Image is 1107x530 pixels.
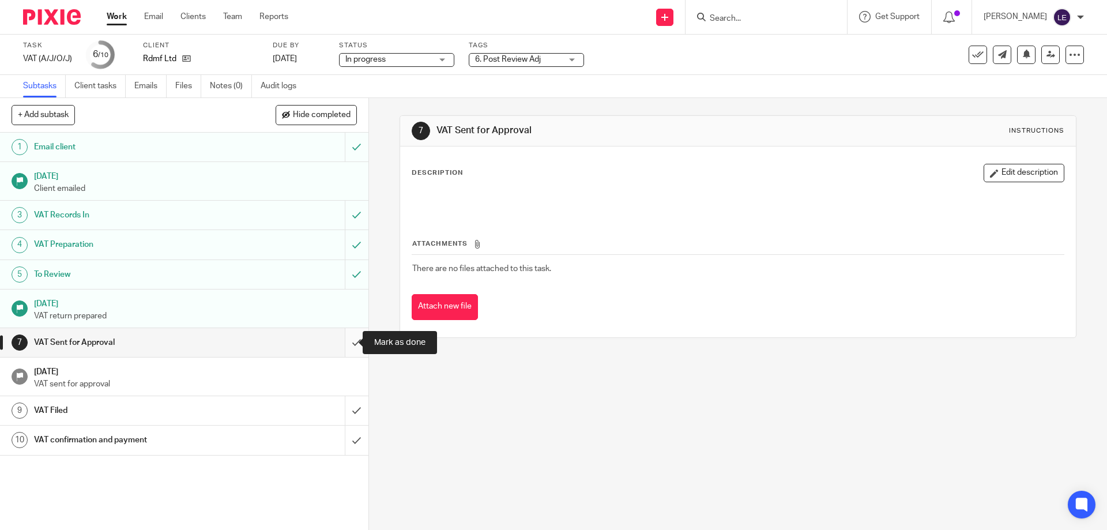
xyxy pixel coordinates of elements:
[259,11,288,22] a: Reports
[223,11,242,22] a: Team
[339,41,454,50] label: Status
[469,41,584,50] label: Tags
[12,266,28,283] div: 5
[276,105,357,125] button: Hide completed
[34,402,234,419] h1: VAT Filed
[984,11,1047,22] p: [PERSON_NAME]
[436,125,763,137] h1: VAT Sent for Approval
[107,11,127,22] a: Work
[12,105,75,125] button: + Add subtask
[709,14,812,24] input: Search
[143,53,176,65] p: Rdmf Ltd
[93,48,108,61] div: 6
[345,55,386,63] span: In progress
[34,168,357,182] h1: [DATE]
[210,75,252,97] a: Notes (0)
[293,111,351,120] span: Hide completed
[74,75,126,97] a: Client tasks
[34,431,234,449] h1: VAT confirmation and payment
[23,75,66,97] a: Subtasks
[34,183,357,194] p: Client emailed
[23,9,81,25] img: Pixie
[175,75,201,97] a: Files
[34,138,234,156] h1: Email client
[412,265,551,273] span: There are no files attached to this task.
[23,53,72,65] div: VAT (A/J/O/J)
[412,240,468,247] span: Attachments
[180,11,206,22] a: Clients
[34,266,234,283] h1: To Review
[412,294,478,320] button: Attach new file
[34,310,357,322] p: VAT return prepared
[34,206,234,224] h1: VAT Records In
[23,41,72,50] label: Task
[475,55,541,63] span: 6. Post Review Adj
[134,75,167,97] a: Emails
[1009,126,1064,136] div: Instructions
[984,164,1064,182] button: Edit description
[1053,8,1071,27] img: svg%3E
[98,52,108,58] small: /10
[875,13,920,21] span: Get Support
[12,432,28,448] div: 10
[412,168,463,178] p: Description
[143,41,258,50] label: Client
[12,237,28,253] div: 4
[34,334,234,351] h1: VAT Sent for Approval
[12,207,28,223] div: 3
[34,378,357,390] p: VAT sent for approval
[12,139,28,155] div: 1
[261,75,305,97] a: Audit logs
[273,41,325,50] label: Due by
[144,11,163,22] a: Email
[34,236,234,253] h1: VAT Preparation
[34,363,357,378] h1: [DATE]
[12,403,28,419] div: 9
[34,295,357,310] h1: [DATE]
[12,334,28,351] div: 7
[412,122,430,140] div: 7
[273,55,297,63] span: [DATE]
